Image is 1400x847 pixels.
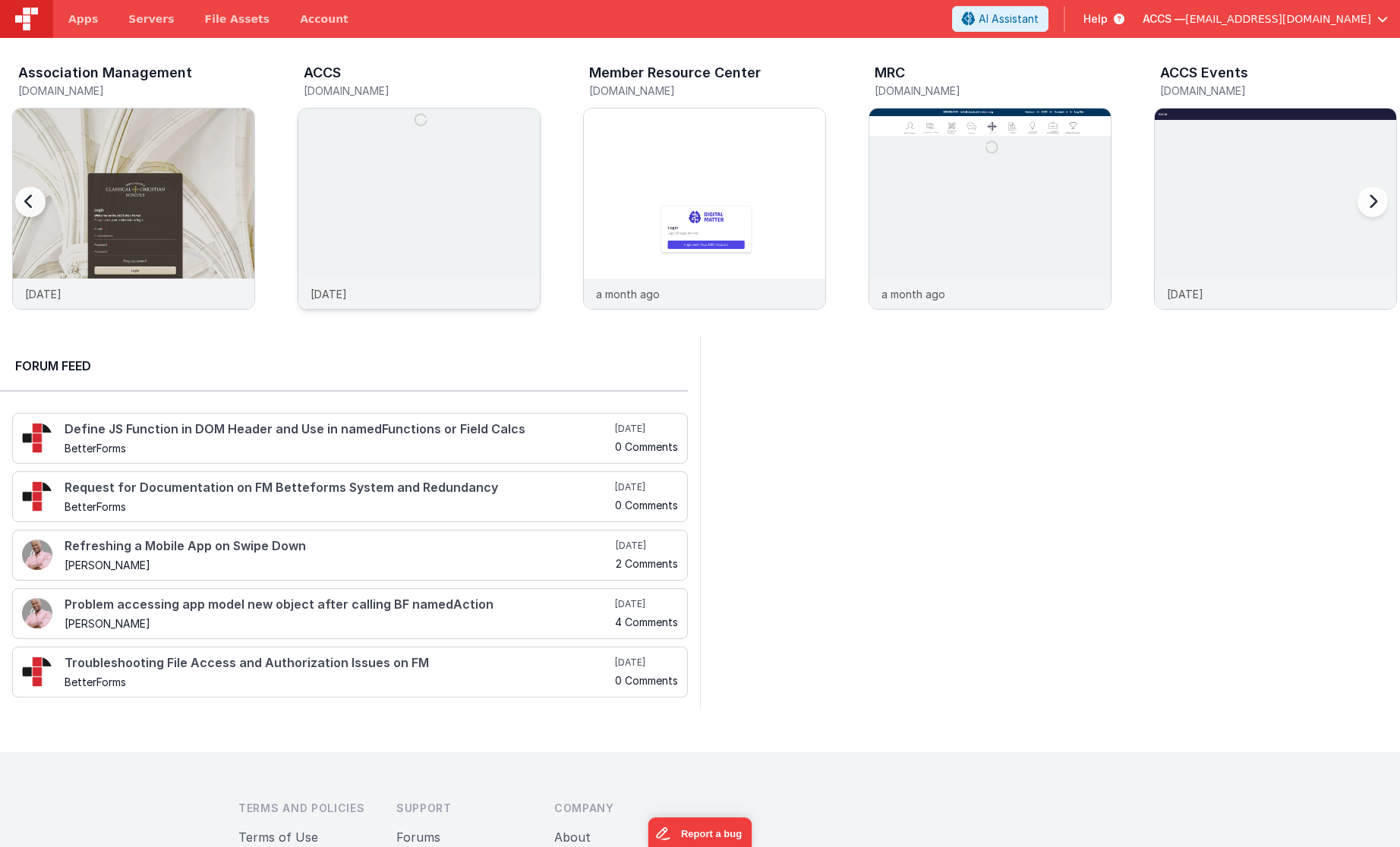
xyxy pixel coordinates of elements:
[12,471,688,522] a: Request for Documentation on FM Betteforms System and Redundancy BetterForms [DATE] 0 Comments
[12,647,688,697] a: Troubleshooting File Access and Authorization Issues on FM BetterForms [DATE] 0 Comments
[554,801,688,816] h3: Company
[615,598,678,610] h5: [DATE]
[65,423,612,436] h4: Define JS Function in DOM Header and Use in namedFunctions or Field Calcs
[1185,11,1371,27] span: [EMAIL_ADDRESS][DOMAIN_NAME]
[12,588,688,639] a: Problem accessing app model new object after calling BF namedAction [PERSON_NAME] [DATE] 4 Comments
[979,11,1039,27] span: AI Assistant
[238,830,318,845] a: Terms of Use
[65,481,612,495] h4: Request for Documentation on FM Betteforms System and Redundancy
[22,540,52,570] img: 411_2.png
[18,65,192,80] h3: Association Management
[589,65,761,80] h3: Member Resource Center
[615,657,678,669] h5: [DATE]
[396,801,530,816] h3: Support
[554,828,591,846] button: About
[1143,11,1388,27] button: ACCS — [EMAIL_ADDRESS][DOMAIN_NAME]
[589,85,826,96] h5: [DOMAIN_NAME]
[65,618,612,629] h5: [PERSON_NAME]
[65,540,613,553] h4: Refreshing a Mobile App on Swipe Down
[22,657,52,687] img: 295_2.png
[1083,11,1108,27] span: Help
[1160,85,1397,96] h5: [DOMAIN_NAME]
[65,559,613,571] h5: [PERSON_NAME]
[615,481,678,493] h5: [DATE]
[881,286,945,302] p: a month ago
[304,65,341,80] h3: ACCS
[22,423,52,453] img: 295_2.png
[128,11,174,27] span: Servers
[615,499,678,511] h5: 0 Comments
[12,530,688,581] a: Refreshing a Mobile App on Swipe Down [PERSON_NAME] [DATE] 2 Comments
[616,558,678,569] h5: 2 Comments
[304,85,541,96] h5: [DOMAIN_NAME]
[615,441,678,452] h5: 0 Comments
[1143,11,1185,27] span: ACCS —
[65,501,612,512] h5: BetterForms
[311,286,347,302] p: [DATE]
[952,6,1048,32] button: AI Assistant
[875,85,1111,96] h5: [DOMAIN_NAME]
[65,598,612,612] h4: Problem accessing app model new object after calling BF namedAction
[1167,286,1203,302] p: [DATE]
[65,657,612,670] h4: Troubleshooting File Access and Authorization Issues on FM
[68,11,98,27] span: Apps
[396,828,440,846] button: Forums
[615,616,678,628] h5: 4 Comments
[554,830,591,845] a: About
[22,598,52,628] img: 411_2.png
[875,65,905,80] h3: MRC
[65,442,612,454] h5: BetterForms
[1160,65,1248,80] h3: ACCS Events
[615,423,678,435] h5: [DATE]
[12,413,688,464] a: Define JS Function in DOM Header and Use in namedFunctions or Field Calcs BetterForms [DATE] 0 Co...
[22,481,52,512] img: 295_2.png
[15,357,673,375] h2: Forum Feed
[205,11,270,27] span: File Assets
[65,676,612,688] h5: BetterForms
[18,85,255,96] h5: [DOMAIN_NAME]
[238,801,372,816] h3: Terms and Policies
[615,675,678,686] h5: 0 Comments
[596,286,660,302] p: a month ago
[616,540,678,552] h5: [DATE]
